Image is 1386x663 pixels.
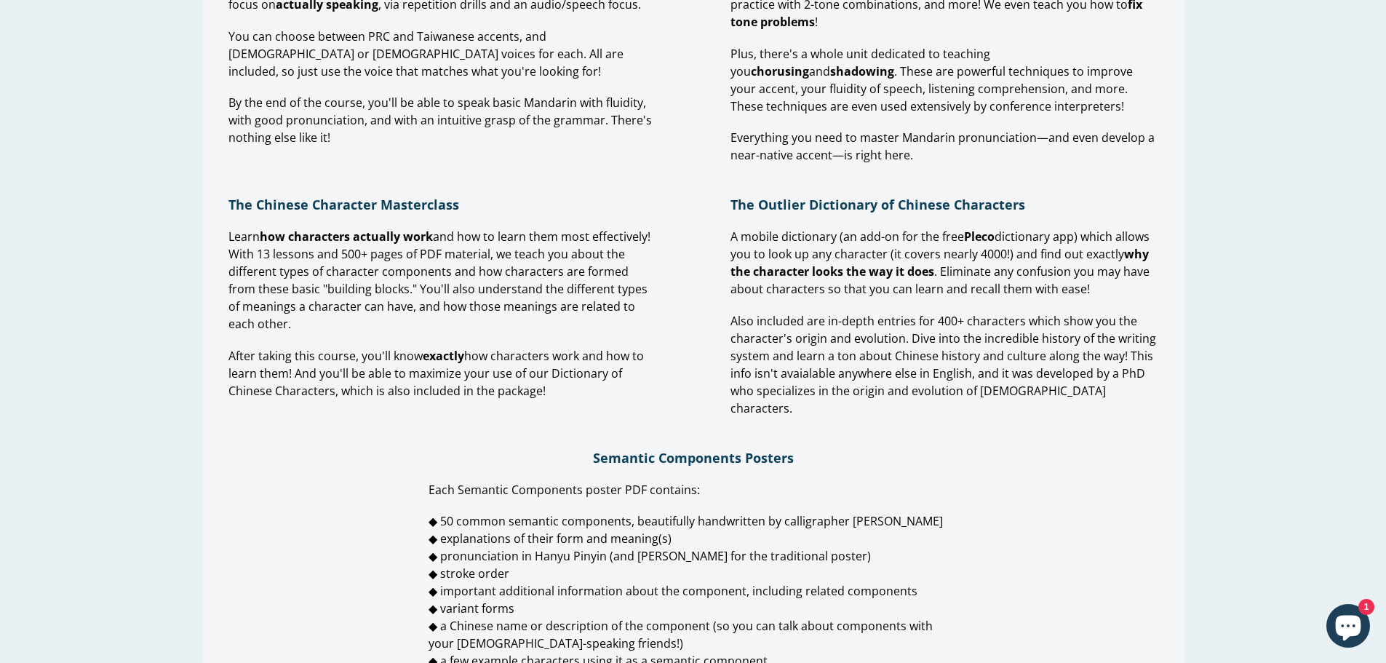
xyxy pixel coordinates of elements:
inbox-online-store-chat: Shopify online store chat [1322,604,1374,651]
p: Also included are in-depth entries for 400+ characters which show you the character's origin and ... [730,312,1158,417]
strong: shadowing [830,63,894,79]
p: Each Semantic Components poster PDF contains: [429,481,958,499]
strong: how characters actually work [260,229,433,245]
h1: The Chinese Character Masterclass [228,196,656,213]
h1: The Outlier Dictionary of Chinese Characters [730,196,1158,213]
p: Learn and how to learn them most effectively! With 13 lessons and 500+ pages of PDF material, we ... [228,228,656,333]
p: You can choose between PRC and Taiwanese accents, and [DEMOGRAPHIC_DATA] or [DEMOGRAPHIC_DATA] vo... [228,28,656,80]
p: A mobile dictionary (an add-on for the free dictionary app) which allows you to look up any chara... [730,228,1158,298]
p: Plus, there's a whole unit dedicated to teaching you and . These are powerful techniques to impro... [730,45,1158,115]
p: Everything you need to master Mandarin pronunciation—and even develop a near-native accent—is rig... [730,129,1158,164]
p: After taking this course, you'll know how characters work and how to learn them! And you'll be ab... [228,347,656,400]
h1: Semantic Components Posters [228,449,1158,467]
strong: chorusing [751,63,809,79]
strong: exactly [423,348,464,364]
strong: why the character looks the way it does [730,246,1149,279]
p: By the end of the course, you'll be able to speak basic Mandarin with fluidity, with good pronunc... [228,94,656,146]
strong: Pleco [964,229,995,245]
